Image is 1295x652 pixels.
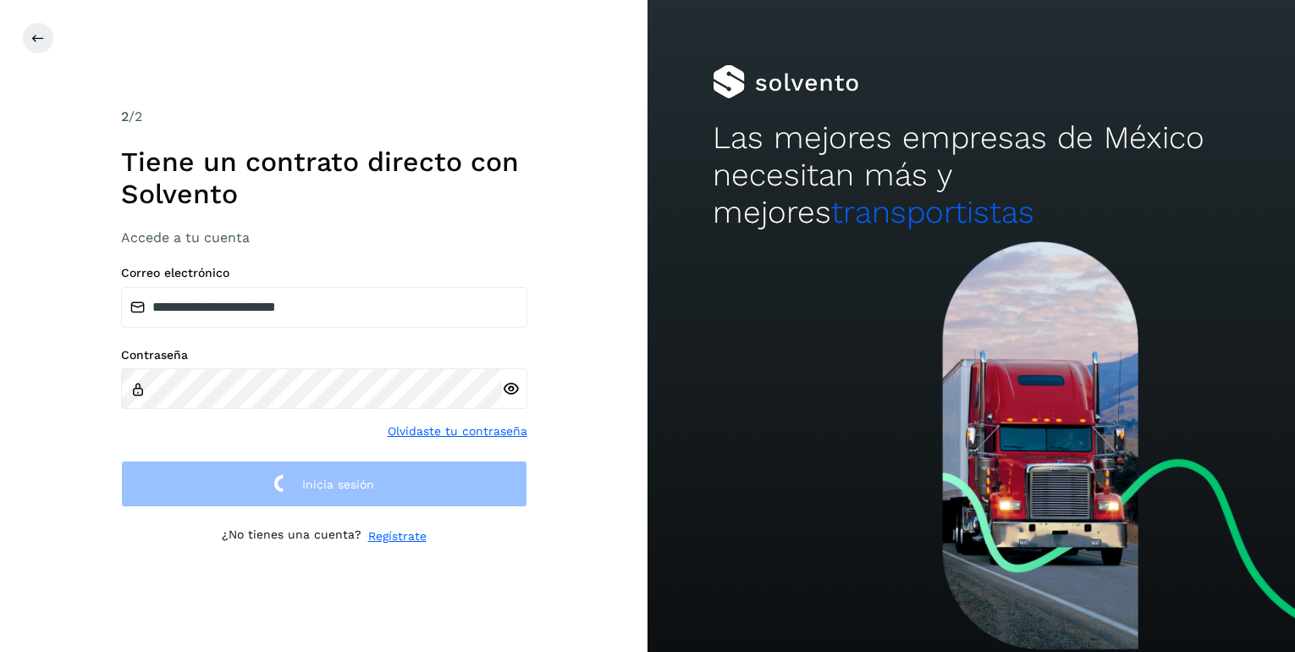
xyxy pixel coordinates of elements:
span: 2 [121,108,129,124]
a: Olvidaste tu contraseña [388,423,527,440]
button: Inicia sesión [121,461,527,507]
h3: Accede a tu cuenta [121,229,527,246]
span: transportistas [831,194,1034,230]
span: Inicia sesión [302,478,374,490]
a: Regístrate [368,528,427,545]
div: /2 [121,107,527,127]
p: ¿No tienes una cuenta? [222,528,361,545]
label: Contraseña [121,348,527,362]
label: Correo electrónico [121,266,527,280]
h2: Las mejores empresas de México necesitan más y mejores [713,119,1231,232]
h1: Tiene un contrato directo con Solvento [121,146,527,211]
